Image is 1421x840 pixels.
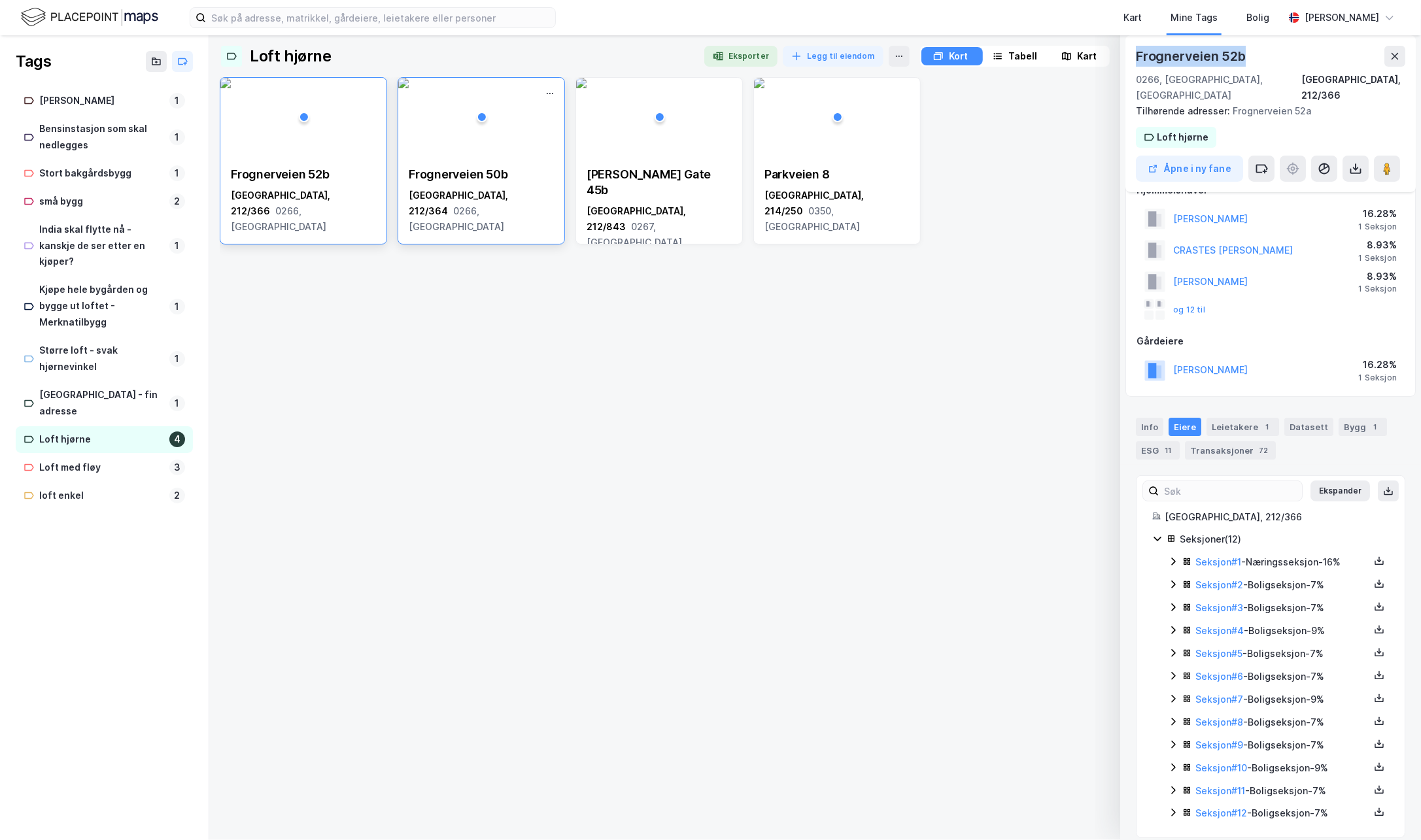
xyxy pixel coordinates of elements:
button: Legg til eiendom [783,46,883,67]
div: - Boligseksjon - 9% [1195,760,1369,776]
div: [GEOGRAPHIC_DATA], 214/250 [764,188,910,235]
a: Større loft - svak hjørnevinkel1 [16,337,193,380]
div: - Næringsseksjon - 16% [1195,554,1369,570]
div: 3 [169,460,185,475]
div: Bygg [1339,418,1387,436]
div: - Boligseksjon - 7% [1195,783,1369,799]
img: 256x120 [398,78,409,88]
img: logo.f888ab2527a4732fd821a326f86c7f29.svg [21,6,158,29]
div: Frognerveien 52a [1136,103,1395,119]
span: Tilhørende adresser: [1136,105,1233,116]
div: [GEOGRAPHIC_DATA], 212/366 [1165,509,1389,525]
a: Seksjon#10 [1195,762,1247,773]
input: Søk på adresse, matrikkel, gårdeiere, leietakere eller personer [206,8,555,27]
div: Transaksjoner [1185,441,1276,460]
div: - Boligseksjon - 7% [1195,737,1369,753]
div: 1 [1261,420,1274,433]
a: Seksjon#12 [1195,807,1247,818]
div: små bygg [39,193,164,210]
div: Loft hjørne [250,46,332,67]
a: små bygg2 [16,188,193,215]
img: 256x120 [220,78,231,88]
div: Frognerveien 50b [409,167,554,182]
div: 2 [169,193,185,209]
div: 1 [1369,420,1382,433]
a: Bensinstasjon som skal nedlegges1 [16,116,193,159]
div: - Boligseksjon - 7% [1195,714,1369,730]
div: - Boligseksjon - 9% [1195,692,1369,707]
div: Tabell [1008,48,1037,64]
button: Eksporter [704,46,778,67]
div: - Boligseksjon - 7% [1195,600,1369,616]
img: 256x120 [576,78,587,88]
div: 72 [1256,444,1271,457]
div: [GEOGRAPHIC_DATA], 212/843 [587,203,732,250]
img: 256x120 [754,78,764,88]
span: 0266, [GEOGRAPHIC_DATA] [409,205,504,232]
div: [PERSON_NAME] [1305,10,1379,25]
input: Søk [1159,481,1302,501]
div: Tags [16,51,51,72]
div: [GEOGRAPHIC_DATA], 212/366 [1302,72,1405,103]
div: 1 [169,351,185,367]
button: Åpne i ny fane [1136,156,1243,182]
div: 1 Seksjon [1358,253,1397,263]
a: Stort bakgårdsbygg1 [16,160,193,187]
div: Info [1136,418,1163,436]
div: Loft med fløy [39,460,164,476]
div: - Boligseksjon - 7% [1195,577,1369,593]
div: Loft hjørne [39,431,164,448]
div: Kart [1123,10,1142,25]
div: Stort bakgårdsbygg [39,165,164,182]
span: 0266, [GEOGRAPHIC_DATA] [231,205,326,232]
a: Seksjon#11 [1195,785,1245,796]
div: Kort [949,48,968,64]
div: [PERSON_NAME] [39,93,164,109]
div: 1 [169,165,185,181]
div: Kjøpe hele bygården og bygge ut loftet - Merknatilbygg [39,282,164,331]
div: Frognerveien 52b [231,167,376,182]
a: Kjøpe hele bygården og bygge ut loftet - Merknatilbygg1 [16,277,193,336]
div: Seksjoner ( 12 ) [1180,531,1389,547]
a: Seksjon#4 [1195,625,1244,636]
div: Større loft - svak hjørnevinkel [39,343,164,375]
iframe: Chat Widget [1356,777,1421,840]
a: Seksjon#8 [1195,716,1243,728]
div: - Boligseksjon - 7% [1195,646,1369,662]
a: India skal flytte nå - kanskje de ser etter en kjøper?1 [16,216,193,276]
div: - Boligseksjon - 7% [1195,669,1369,684]
div: 1 [169,395,185,411]
a: Seksjon#6 [1195,671,1243,682]
div: 16.28% [1358,357,1397,373]
div: 8.93% [1358,237,1397,253]
a: Seksjon#2 [1195,579,1243,590]
div: ESG [1136,441,1180,460]
a: Seksjon#9 [1195,739,1243,750]
div: 16.28% [1358,206,1397,222]
div: 1 [169,129,185,145]
div: - Boligseksjon - 9% [1195,623,1369,639]
div: 1 [169,238,185,254]
div: [GEOGRAPHIC_DATA], 212/364 [409,188,554,235]
div: 4 [169,431,185,447]
a: Loft hjørne4 [16,426,193,453]
a: Seksjon#5 [1195,648,1242,659]
div: Bolig [1246,10,1269,25]
a: [GEOGRAPHIC_DATA] - fin adresse1 [16,382,193,425]
a: Seksjon#3 [1195,602,1243,613]
div: Frognerveien 52b [1136,46,1248,67]
a: Seksjon#1 [1195,556,1241,567]
div: Bensinstasjon som skal nedlegges [39,121,164,154]
button: Ekspander [1310,480,1370,501]
div: Loft hjørne [1157,129,1208,145]
div: India skal flytte nå - kanskje de ser etter en kjøper? [39,222,164,271]
span: 0350, [GEOGRAPHIC_DATA] [764,205,860,232]
div: - Boligseksjon - 7% [1195,805,1369,821]
div: Eiere [1169,418,1201,436]
div: 0266, [GEOGRAPHIC_DATA], [GEOGRAPHIC_DATA] [1136,72,1302,103]
div: loft enkel [39,488,164,504]
div: Gårdeiere [1137,333,1405,349]
div: Leietakere [1207,418,1279,436]
a: Loft med fløy3 [16,454,193,481]
span: 0267, [GEOGRAPHIC_DATA] [587,221,682,248]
